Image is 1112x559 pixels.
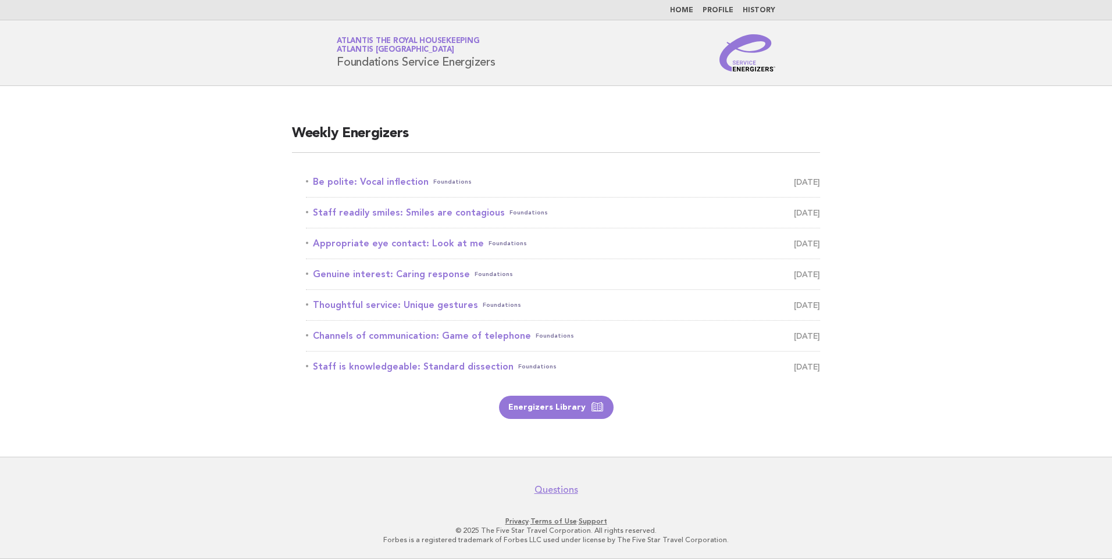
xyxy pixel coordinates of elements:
[794,359,820,375] span: [DATE]
[337,38,496,68] h1: Foundations Service Energizers
[794,266,820,282] span: [DATE]
[703,7,733,14] a: Profile
[489,235,527,252] span: Foundations
[579,517,607,525] a: Support
[794,235,820,252] span: [DATE]
[292,124,820,153] h2: Weekly Energizers
[794,328,820,344] span: [DATE]
[794,297,820,313] span: [DATE]
[499,396,614,419] a: Energizers Library
[509,205,548,221] span: Foundations
[200,517,912,526] p: · ·
[306,359,820,375] a: Staff is knowledgeable: Standard dissectionFoundations [DATE]
[306,235,820,252] a: Appropriate eye contact: Look at meFoundations [DATE]
[200,535,912,544] p: Forbes is a registered trademark of Forbes LLC used under license by The Five Star Travel Corpora...
[306,174,820,190] a: Be polite: Vocal inflectionFoundations [DATE]
[200,526,912,535] p: © 2025 The Five Star Travel Corporation. All rights reserved.
[306,297,820,313] a: Thoughtful service: Unique gesturesFoundations [DATE]
[337,37,479,53] a: Atlantis the Royal HousekeepingAtlantis [GEOGRAPHIC_DATA]
[530,517,577,525] a: Terms of Use
[719,34,775,71] img: Service Energizers
[475,266,513,282] span: Foundations
[306,328,820,344] a: Channels of communication: Game of telephoneFoundations [DATE]
[794,174,820,190] span: [DATE]
[670,7,693,14] a: Home
[534,484,578,496] a: Questions
[743,7,775,14] a: History
[337,46,454,54] span: Atlantis [GEOGRAPHIC_DATA]
[536,328,574,344] span: Foundations
[483,297,521,313] span: Foundations
[306,205,820,221] a: Staff readily smiles: Smiles are contagiousFoundations [DATE]
[306,266,820,282] a: Genuine interest: Caring responseFoundations [DATE]
[518,359,557,375] span: Foundations
[794,205,820,221] span: [DATE]
[505,517,529,525] a: Privacy
[433,174,472,190] span: Foundations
